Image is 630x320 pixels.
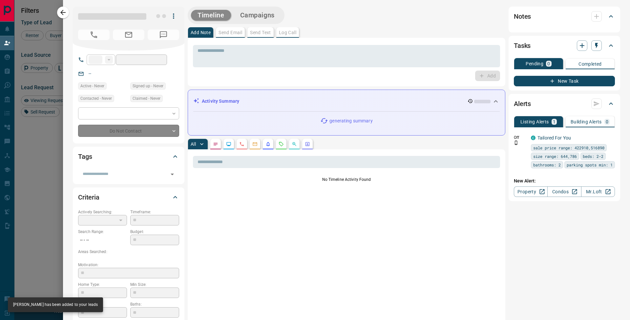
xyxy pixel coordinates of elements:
[78,209,127,215] p: Actively Searching:
[514,186,548,197] a: Property
[514,40,531,51] h2: Tasks
[514,178,615,184] p: New Alert:
[148,30,179,40] span: No Number
[193,177,500,182] p: No Timeline Activity Found
[578,62,602,66] p: Completed
[78,151,92,162] h2: Tags
[533,144,604,151] span: sale price range: 422910,516890
[133,95,160,102] span: Claimed - Never
[193,95,500,107] div: Activity Summary
[191,10,231,21] button: Timeline
[239,141,244,147] svg: Calls
[130,301,179,307] p: Baths:
[583,153,603,160] span: beds: 2-2
[252,141,258,147] svg: Emails
[581,186,615,197] a: Mr.Loft
[514,96,615,112] div: Alerts
[89,71,91,76] a: --
[547,186,581,197] a: Condos
[202,98,239,105] p: Activity Summary
[514,135,527,140] p: Off
[234,10,281,21] button: Campaigns
[168,170,177,179] button: Open
[78,229,127,235] p: Search Range:
[279,141,284,147] svg: Requests
[533,153,577,160] span: size range: 644,786
[213,141,218,147] svg: Notes
[514,140,518,145] svg: Push Notification Only
[265,141,271,147] svg: Listing Alerts
[514,9,615,24] div: Notes
[78,125,179,137] div: Do Not Contact
[13,299,98,310] div: [PERSON_NAME] has been added to your leads
[78,192,99,203] h2: Criteria
[526,61,543,66] p: Pending
[292,141,297,147] svg: Opportunities
[130,282,179,288] p: Min Size:
[78,235,127,245] p: -- - --
[113,30,144,40] span: No Email
[78,30,110,40] span: No Number
[533,161,561,168] span: bathrooms: 2
[191,30,211,35] p: Add Note
[537,135,571,140] a: Tailored For You
[547,61,550,66] p: 0
[78,262,179,268] p: Motivation:
[571,119,602,124] p: Building Alerts
[80,95,112,102] span: Contacted - Never
[226,141,231,147] svg: Lead Browsing Activity
[606,119,608,124] p: 0
[514,76,615,86] button: New Task
[553,119,556,124] p: 1
[191,142,196,146] p: All
[514,11,531,22] h2: Notes
[78,189,179,205] div: Criteria
[520,119,549,124] p: Listing Alerts
[514,98,531,109] h2: Alerts
[78,249,179,255] p: Areas Searched:
[531,136,535,140] div: condos.ca
[133,83,163,89] span: Signed up - Never
[78,149,179,164] div: Tags
[78,282,127,288] p: Home Type:
[514,38,615,53] div: Tasks
[329,117,372,124] p: generating summary
[130,209,179,215] p: Timeframe:
[567,161,613,168] span: parking spots min: 1
[305,141,310,147] svg: Agent Actions
[80,83,104,89] span: Active - Never
[130,229,179,235] p: Budget:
